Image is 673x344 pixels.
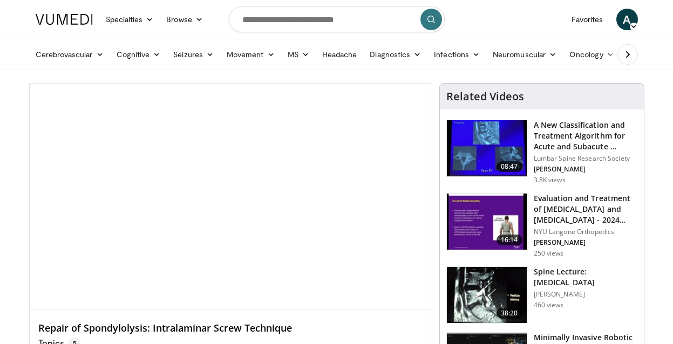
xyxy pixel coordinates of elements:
span: 08:47 [497,161,522,172]
video-js: Video Player [30,84,431,309]
a: 38:20 Spine Lecture: [MEDICAL_DATA] [PERSON_NAME] 460 views [446,266,637,324]
p: NYU Langone Orthopedics [534,228,637,236]
h3: Spine Lecture: [MEDICAL_DATA] [534,266,637,288]
a: Diagnostics [363,44,427,65]
h3: A New Classification and Treatment Algorithm for Acute and Subacute … [534,120,637,152]
a: Cognitive [110,44,167,65]
input: Search topics, interventions [229,6,445,32]
a: Headache [316,44,364,65]
a: MS [281,44,316,65]
h3: Evaluation and Treatment of [MEDICAL_DATA] and [MEDICAL_DATA] - 2024 Update [534,193,637,225]
img: 4a81f6ba-c3e9-4053-8c9f-d15a6dae0028.150x105_q85_crop-smart_upscale.jpg [447,120,527,176]
a: Favorites [565,9,610,30]
a: 16:14 Evaluation and Treatment of [MEDICAL_DATA] and [MEDICAL_DATA] - 2024 Update NYU Langone Ort... [446,193,637,258]
img: 1a598c51-3453-4b74-b1fb-c0d8dcccbb07.150x105_q85_crop-smart_upscale.jpg [447,194,527,250]
a: Cerebrovascular [29,44,110,65]
p: Lumbar Spine Research Society [534,154,637,163]
a: Movement [220,44,281,65]
a: A [616,9,638,30]
p: [PERSON_NAME] [534,290,637,299]
img: VuMedi Logo [36,14,93,25]
a: Browse [160,9,209,30]
p: 250 views [534,249,564,258]
a: Infections [427,44,486,65]
h4: Repair of Spondylolysis: Intralaminar Screw Technique [38,322,422,334]
p: 460 views [534,301,564,309]
p: [PERSON_NAME] [534,238,637,247]
a: Seizures [167,44,220,65]
p: 3.8K views [534,176,566,184]
span: 38:20 [497,308,522,319]
h4: Related Videos [446,90,524,103]
span: 16:14 [497,235,522,245]
p: [PERSON_NAME] [534,165,637,174]
a: 08:47 A New Classification and Treatment Algorithm for Acute and Subacute … Lumbar Spine Research... [446,120,637,184]
a: Neuromuscular [486,44,563,65]
a: Oncology [563,44,621,65]
img: 3bed94a4-e6b3-412e-8a59-75bfb3887198.150x105_q85_crop-smart_upscale.jpg [447,267,527,323]
a: Specialties [99,9,160,30]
